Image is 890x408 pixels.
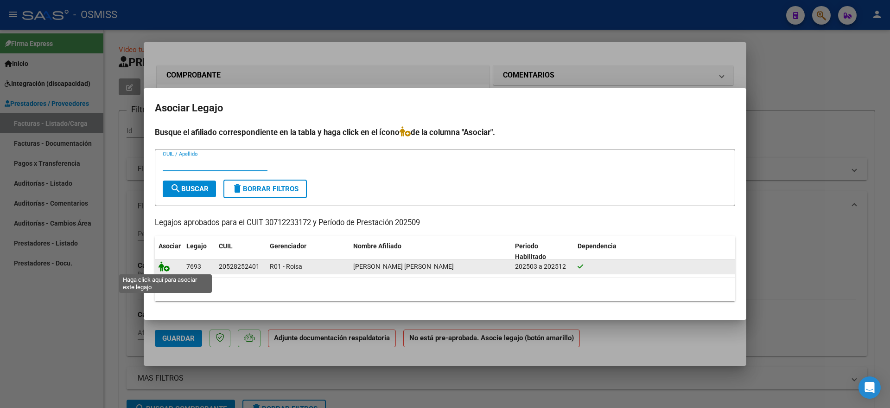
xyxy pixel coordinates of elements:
[155,278,735,301] div: 1 registros
[155,126,735,138] h4: Busque el afiliado correspondiente en la tabla y haga click en el ícono de la columna "Asociar".
[350,236,511,267] datatable-header-cell: Nombre Afiliado
[183,236,215,267] datatable-header-cell: Legajo
[266,236,350,267] datatable-header-cell: Gerenciador
[163,181,216,197] button: Buscar
[232,185,299,193] span: Borrar Filtros
[578,242,617,250] span: Dependencia
[232,183,243,194] mat-icon: delete
[353,242,401,250] span: Nombre Afiliado
[270,242,306,250] span: Gerenciador
[219,242,233,250] span: CUIL
[159,242,181,250] span: Asociar
[353,263,454,270] span: RAMOS CRIÑOLO LUCAS BENJAMIN
[515,261,570,272] div: 202503 a 202512
[186,263,201,270] span: 7693
[219,261,260,272] div: 20528252401
[858,376,881,399] div: Open Intercom Messenger
[170,183,181,194] mat-icon: search
[223,180,307,198] button: Borrar Filtros
[270,263,302,270] span: R01 - Roisa
[515,242,546,260] span: Periodo Habilitado
[170,185,209,193] span: Buscar
[186,242,207,250] span: Legajo
[155,99,735,117] h2: Asociar Legajo
[511,236,574,267] datatable-header-cell: Periodo Habilitado
[155,236,183,267] datatable-header-cell: Asociar
[155,217,735,229] p: Legajos aprobados para el CUIT 30712233172 y Período de Prestación 202509
[574,236,736,267] datatable-header-cell: Dependencia
[215,236,266,267] datatable-header-cell: CUIL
